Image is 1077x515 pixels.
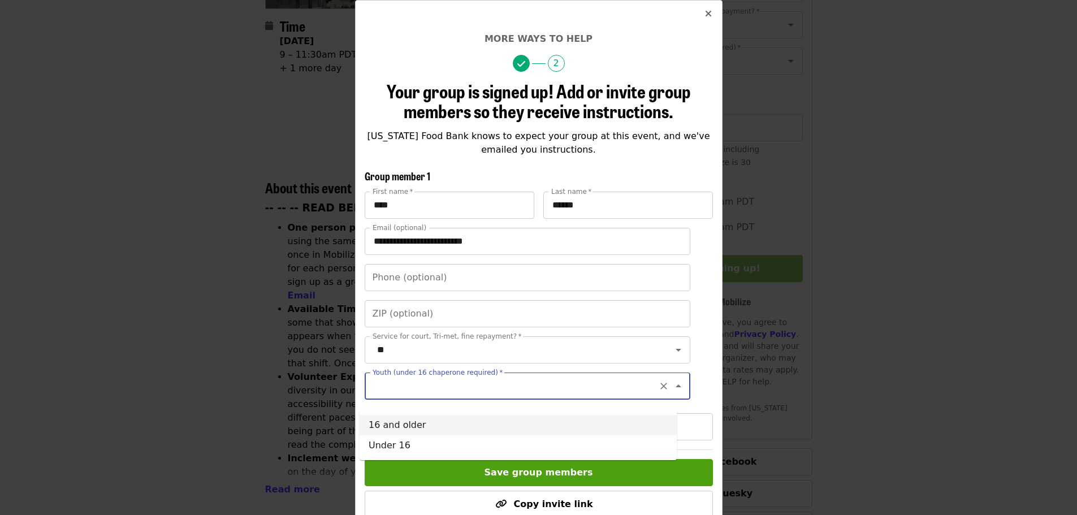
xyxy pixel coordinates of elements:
[367,131,710,155] span: [US_STATE] Food Bank knows to expect your group at this event, and we've emailed you instructions.
[365,300,690,327] input: ZIP (optional)
[705,8,712,19] i: times icon
[517,59,525,70] i: check icon
[485,33,592,44] span: More ways to help
[387,77,691,124] span: Your group is signed up! Add or invite group members so they receive instructions.
[671,342,686,358] button: Open
[495,499,507,509] i: link icon
[360,415,677,435] li: 16 and older
[365,228,690,255] input: Email (optional)
[543,192,713,219] input: Last name
[373,333,522,340] label: Service for court, Tri-met, fine repayment?
[365,192,534,219] input: First name
[360,435,677,456] li: Under 16
[373,188,413,195] label: First name
[365,459,713,486] button: Save group members
[671,378,686,394] button: Close
[551,188,591,195] label: Last name
[365,264,690,291] input: Phone (optional)
[513,499,592,509] span: Copy invite link
[695,1,722,28] button: Close
[656,378,672,394] button: Clear
[548,55,565,72] span: 2
[365,168,430,183] span: Group member 1
[485,467,593,478] span: Save group members
[373,224,426,231] label: Email (optional)
[373,369,503,376] label: Youth (under 16 chaperone required)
